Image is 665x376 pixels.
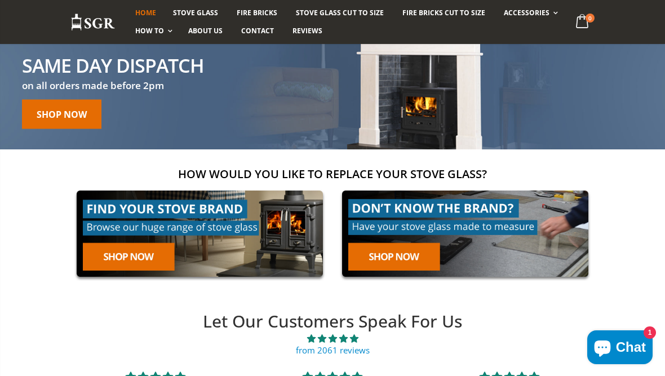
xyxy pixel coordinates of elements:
span: How To [135,26,164,36]
a: Accessories [495,4,564,22]
inbox-online-store-chat: Shopify online store chat [584,330,656,367]
a: How To [127,22,178,40]
h2: Let Our Customers Speak For Us [66,310,598,333]
span: Contact [241,26,274,36]
a: Reviews [284,22,331,40]
a: Fire Bricks [228,4,286,22]
h3: on all orders made before 2pm [22,79,204,92]
span: Home [135,8,156,17]
a: About us [180,22,231,40]
span: Stove Glass [173,8,218,17]
a: from 2061 reviews [296,344,370,356]
a: 0 [571,11,595,33]
span: Reviews [292,26,322,36]
span: Accessories [504,8,549,17]
h2: Same day Dispatch [22,56,204,75]
img: find-your-brand-cta_9b334d5d-5c94-48ed-825f-d7972bbdebd0.jpg [70,184,329,283]
span: Fire Bricks Cut To Size [402,8,485,17]
a: Contact [233,22,282,40]
a: Fire Bricks Cut To Size [394,4,494,22]
a: 4.89 stars from 2061 reviews [66,333,598,356]
span: Fire Bricks [237,8,277,17]
a: Stove Glass Cut To Size [287,4,392,22]
h2: How would you like to replace your stove glass? [70,166,595,182]
span: Stove Glass Cut To Size [296,8,383,17]
a: Home [127,4,165,22]
span: 0 [586,14,595,23]
img: Stove Glass Replacement [70,13,116,32]
span: 4.89 stars [66,333,598,344]
img: made-to-measure-cta_2cd95ceb-d519-4648-b0cf-d2d338fdf11f.jpg [336,184,595,283]
a: Shop Now [22,99,101,129]
a: Stove Glass [165,4,227,22]
span: About us [188,26,223,36]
